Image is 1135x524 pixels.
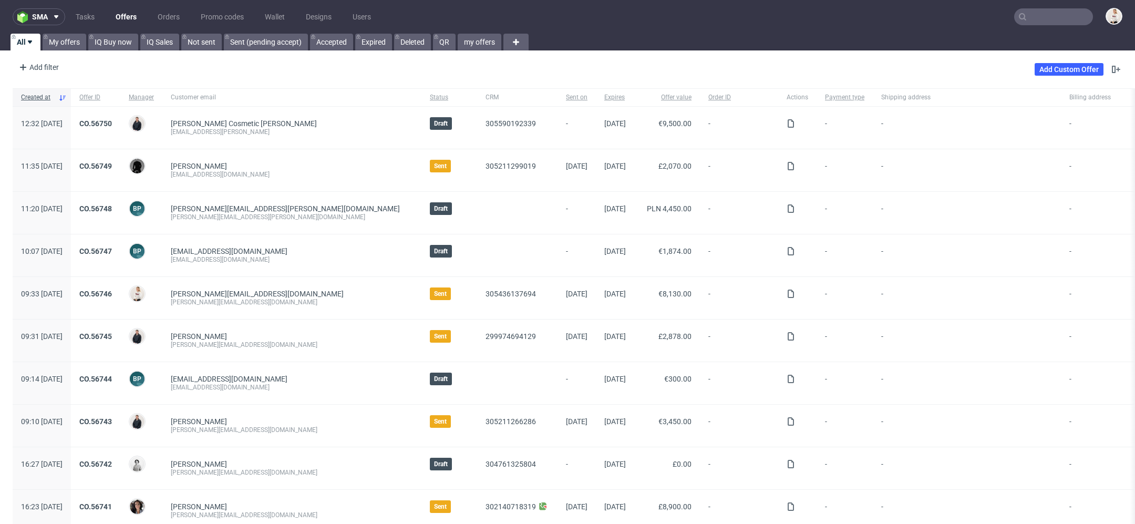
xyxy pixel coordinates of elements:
a: Tasks [69,8,101,25]
span: [DATE] [566,332,587,341]
a: [PERSON_NAME] [171,502,227,511]
span: Customer email [171,93,413,102]
span: Status [430,93,469,102]
span: Actions [787,93,808,102]
span: 16:23 [DATE] [21,502,63,511]
span: Shipping address [881,93,1053,102]
a: All [11,34,40,50]
span: - [825,290,864,306]
span: - [708,375,770,392]
a: CO.56741 [79,502,112,511]
a: [PERSON_NAME] [171,162,227,170]
a: Not sent [181,34,222,50]
span: Created at [21,93,54,102]
div: [PERSON_NAME][EMAIL_ADDRESS][DOMAIN_NAME] [171,426,413,434]
span: [EMAIL_ADDRESS][DOMAIN_NAME] [171,247,287,255]
span: [DATE] [566,502,587,511]
a: Designs [300,8,338,25]
span: Draft [434,460,448,468]
span: Manager [129,93,154,102]
a: QR [433,34,456,50]
span: - [708,502,770,519]
span: 16:27 [DATE] [21,460,63,468]
span: - [708,119,770,136]
span: [DATE] [604,375,626,383]
span: €9,500.00 [658,119,692,128]
span: - [825,375,864,392]
span: [EMAIL_ADDRESS][DOMAIN_NAME] [171,375,287,383]
img: Adrian Margula [130,329,145,344]
div: [PERSON_NAME][EMAIL_ADDRESS][DOMAIN_NAME] [171,468,413,477]
span: [DATE] [604,247,626,255]
span: sma [32,13,48,20]
a: CO.56742 [79,460,112,468]
div: [EMAIL_ADDRESS][DOMAIN_NAME] [171,383,413,392]
span: Sent [434,290,447,298]
span: - [708,417,770,434]
a: [PERSON_NAME] [171,332,227,341]
span: - [825,332,864,349]
span: Offer value [643,93,692,102]
img: Moreno Martinez Cristina [130,499,145,514]
span: 10:07 [DATE] [21,247,63,255]
img: Mari Fok [1107,9,1121,24]
span: Sent on [566,93,587,102]
span: - [881,290,1053,306]
figcaption: BP [130,244,145,259]
span: Sent [434,332,447,341]
span: - [708,460,770,477]
span: [DATE] [604,460,626,468]
span: 09:31 [DATE] [21,332,63,341]
a: Users [346,8,377,25]
span: - [825,119,864,136]
span: - [881,119,1053,136]
span: - [881,460,1053,477]
span: Draft [434,247,448,255]
span: [DATE] [604,119,626,128]
a: [PERSON_NAME] Cosmetic [PERSON_NAME] [171,119,317,128]
span: - [881,162,1053,179]
span: 11:35 [DATE] [21,162,63,170]
span: - [825,502,864,519]
span: £2,878.00 [658,332,692,341]
a: CO.56750 [79,119,112,128]
a: [PERSON_NAME] [171,417,227,426]
span: - [825,417,864,434]
span: - [708,247,770,264]
a: 304761325804 [486,460,536,468]
span: [PERSON_NAME][EMAIL_ADDRESS][PERSON_NAME][DOMAIN_NAME] [171,204,400,213]
span: Sent [434,417,447,426]
div: [PERSON_NAME][EMAIL_ADDRESS][DOMAIN_NAME] [171,511,413,519]
a: 305211299019 [486,162,536,170]
span: €1,874.00 [658,247,692,255]
span: - [881,204,1053,221]
a: Orders [151,8,186,25]
span: - [708,290,770,306]
span: - [825,162,864,179]
span: - [708,204,770,221]
span: [DATE] [604,332,626,341]
a: Expired [355,34,392,50]
span: - [566,119,587,136]
img: Adrian Margula [130,414,145,429]
span: [PERSON_NAME][EMAIL_ADDRESS][DOMAIN_NAME] [171,290,344,298]
span: - [825,247,864,264]
span: [DATE] [604,502,626,511]
a: CO.56749 [79,162,112,170]
span: £0.00 [673,460,692,468]
span: €3,450.00 [658,417,692,426]
div: [EMAIL_ADDRESS][DOMAIN_NAME] [171,255,413,264]
span: [DATE] [566,162,587,170]
a: 305590192339 [486,119,536,128]
a: 305436137694 [486,290,536,298]
a: IQ Sales [140,34,179,50]
span: - [708,162,770,179]
div: [EMAIL_ADDRESS][PERSON_NAME] [171,128,413,136]
span: - [881,247,1053,264]
span: - [881,417,1053,434]
a: 302140718319 [486,502,536,511]
div: Add filter [15,59,61,76]
span: CRM [486,93,549,102]
span: 09:14 [DATE] [21,375,63,383]
span: [DATE] [604,162,626,170]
